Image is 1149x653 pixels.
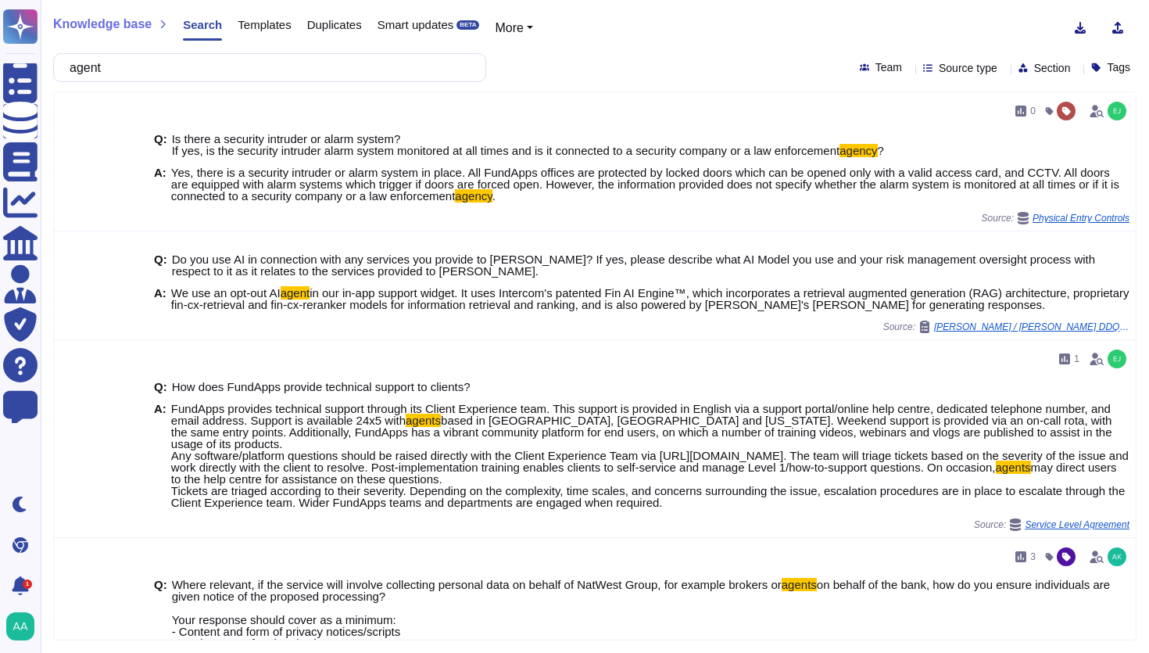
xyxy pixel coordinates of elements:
input: Search a question or template... [62,54,470,81]
button: user [3,609,45,644]
span: Source: [982,212,1129,224]
span: Is there a security intruder or alarm system? If yes, is the security intruder alarm system monit... [172,132,840,157]
span: Yes, there is a security intruder or alarm system in place. All FundApps offices are protected by... [171,166,1119,203]
span: More [495,21,523,34]
span: Smart updates [378,19,454,30]
span: Service Level Agreement [1025,520,1129,529]
span: Duplicates [307,19,362,30]
span: Source type [939,63,997,74]
span: 0 [1030,106,1036,116]
mark: agents [406,414,441,427]
mark: agents [782,578,817,591]
span: Tags [1107,62,1130,73]
b: Q: [154,381,167,393]
mark: agency [839,144,877,157]
span: 1 [1074,354,1079,364]
span: [PERSON_NAME] / [PERSON_NAME] DDQ 2025 [934,322,1129,332]
span: Search [183,19,222,30]
span: Knowledge base [53,18,152,30]
span: in our in-app support widget. It uses Intercom's patented Fin AI Engine™, which incorporates a re... [171,286,1129,311]
b: Q: [154,133,167,156]
button: More [495,19,533,38]
span: 3 [1030,552,1036,562]
img: user [1108,547,1126,566]
span: . [492,189,496,203]
span: Where relevant, if the service will involve collecting personal data on behalf of NatWest Group, ... [172,578,782,591]
span: How does FundApps provide technical support to clients? [172,380,471,393]
span: Source: [883,321,1129,333]
span: ? [878,144,884,157]
img: user [6,612,34,640]
span: FundApps provides technical support through its Client Experience team. This support is provided ... [171,402,1111,427]
img: user [1108,102,1126,120]
mark: agent [281,286,310,300]
b: A: [154,403,166,508]
div: BETA [456,20,479,30]
span: We use an opt-out AI [171,286,281,300]
span: Team [875,62,902,73]
div: 1 [23,579,32,589]
span: Templates [238,19,291,30]
span: may direct users to the help centre for assistance on these questions. Tickets are triaged accord... [171,461,1125,509]
span: Source: [974,518,1129,531]
span: Physical Entry Controls [1033,213,1129,223]
b: A: [154,167,166,202]
mark: agency [455,189,492,203]
b: A: [154,287,166,310]
span: based in [GEOGRAPHIC_DATA], [GEOGRAPHIC_DATA] and [US_STATE]. Weekend support is provided via an ... [171,414,1129,474]
mark: agents [996,461,1031,474]
b: Q: [154,253,167,277]
img: user [1108,350,1126,368]
span: Do you use AI in connection with any services you provide to [PERSON_NAME]? If yes, please descri... [172,253,1095,278]
span: Section [1034,63,1071,74]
